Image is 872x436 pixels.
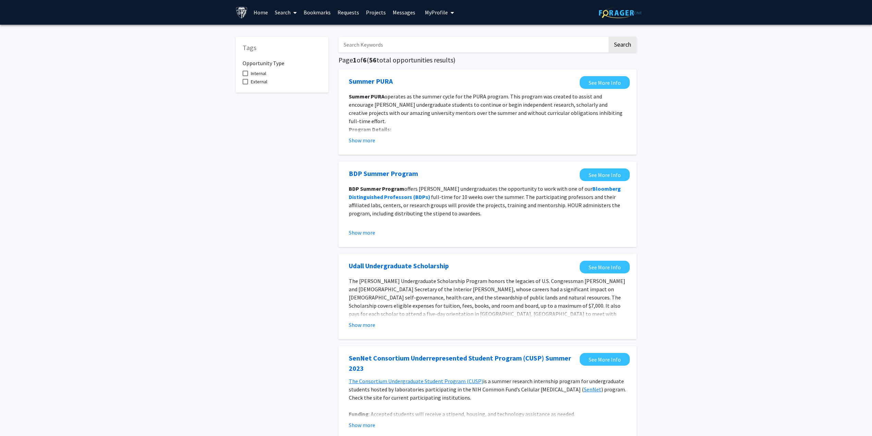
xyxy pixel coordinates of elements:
span: Internal [251,69,266,78]
iframe: Chat [5,405,29,431]
a: Projects [363,0,389,24]
a: Opens in a new tab [349,353,576,374]
span: The [PERSON_NAME] Undergraduate Scholarship Program honors the legacies of U.S. Congressman [PERS... [349,278,625,334]
a: Opens in a new tab [349,261,449,271]
a: Opens in a new tab [580,261,630,273]
span: 1 [353,56,357,64]
span: operates as the summer cycle for the PURA program. This program was created to assist and encoura... [349,93,623,125]
button: Show more [349,421,375,429]
a: Messages [389,0,419,24]
a: Opens in a new tab [580,353,630,366]
a: Bookmarks [300,0,334,24]
span: 56 [369,56,377,64]
strong: Summer PURA [349,93,384,100]
strong: Funding [349,411,369,417]
span: 6 [363,56,367,64]
a: SenNet [584,386,601,393]
a: Opens in a new tab [349,168,418,179]
h5: Page of ( total opportunities results) [339,56,637,64]
strong: BDP Summer Program [349,185,404,192]
strong: Program Details: [349,126,391,133]
a: Home [250,0,271,24]
a: Opens in a new tab [580,76,630,89]
button: Search [609,37,637,52]
h5: Tags [243,44,321,52]
button: Show more [349,228,375,237]
a: The Consortium Undergraduate Student Program (CUSP) [349,378,483,385]
p: : Accepted students will receive a stipend, housing, and technology assistance as needed. [349,410,626,418]
a: Opens in a new tab [349,76,393,86]
a: Search [271,0,300,24]
h6: Opportunity Type [243,55,321,67]
input: Search Keywords [339,37,607,52]
img: Johns Hopkins University Logo [236,7,248,19]
a: Requests [334,0,363,24]
a: Opens in a new tab [580,168,630,181]
img: ForagerOne Logo [599,8,642,18]
button: Show more [349,321,375,329]
span: My Profile [425,9,448,16]
button: Show more [349,136,375,144]
span: External [251,78,267,86]
p: offers [PERSON_NAME] undergraduates the opportunity to work with one of our full-time for 10 week... [349,185,626,217]
p: is a summer research internship program for undergraduate students hosted by laboratories partici... [349,377,626,402]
